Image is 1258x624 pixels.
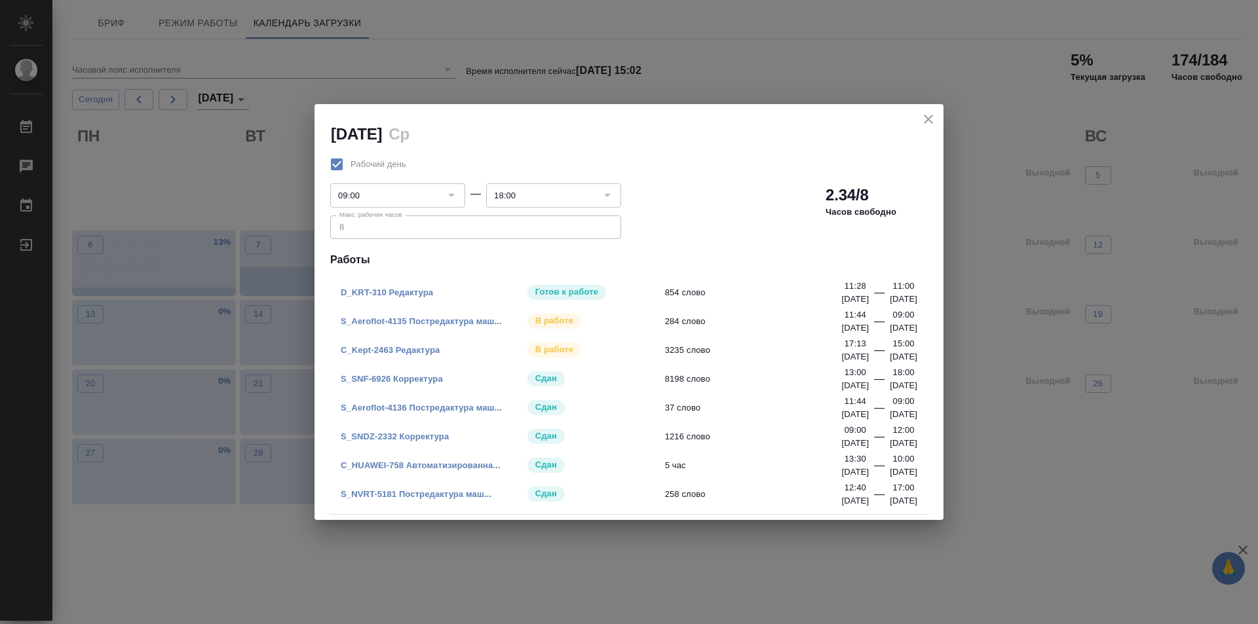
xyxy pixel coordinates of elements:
[893,337,915,350] p: 15:00
[845,337,866,350] p: 17:13
[874,458,885,479] div: —
[890,408,917,421] p: [DATE]
[665,373,850,386] span: 8198 слово
[841,293,869,306] p: [DATE]
[841,437,869,450] p: [DATE]
[341,460,501,470] a: C_HUAWEI-758 Автоматизированна...
[919,109,938,129] button: close
[535,430,557,443] p: Сдан
[890,466,917,479] p: [DATE]
[841,466,869,479] p: [DATE]
[890,350,917,363] p: [DATE]
[826,185,869,206] h2: 2.34/8
[874,342,885,363] div: —
[845,308,866,321] p: 11:44
[845,452,866,466] p: 13:30
[341,431,449,441] a: S_SNDZ-2332 Корректура
[893,395,915,408] p: 09:00
[841,321,869,335] p: [DATE]
[890,379,917,392] p: [DATE]
[841,494,869,507] p: [DATE]
[341,345,440,355] a: C_Kept-2463 Редактура
[351,158,406,171] span: Рабочий день
[665,315,850,328] span: 284 слово
[890,494,917,507] p: [DATE]
[893,452,915,466] p: 10:00
[535,372,557,385] p: Сдан
[331,125,382,143] h2: [DATE]
[826,206,896,219] p: Часов свободно
[893,366,915,379] p: 18:00
[841,350,869,363] p: [DATE]
[845,481,866,494] p: 12:40
[665,286,850,299] span: 854 слово
[845,424,866,437] p: 09:00
[341,316,502,326] a: S_Aeroflot-4135 Постредактура маш...
[845,280,866,293] p: 11:28
[470,186,481,202] div: —
[893,481,915,494] p: 17:00
[665,401,850,414] span: 37 слово
[845,366,866,379] p: 13:00
[535,285,598,299] p: Готов к работе
[874,371,885,392] div: —
[535,343,573,356] p: В работе
[330,252,928,268] h4: Работы
[874,285,885,306] div: —
[893,280,915,293] p: 11:00
[845,395,866,408] p: 11:44
[341,403,502,413] a: S_Aeroflot-4136 Постредактура маш...
[890,321,917,335] p: [DATE]
[389,125,410,143] h2: Ср
[893,308,915,321] p: 09:00
[341,374,443,384] a: S_SNF-6926 Корректура
[841,379,869,392] p: [DATE]
[535,458,557,471] p: Сдан
[665,430,850,443] span: 1216 слово
[874,429,885,450] div: —
[665,488,850,501] span: 258 слово
[893,424,915,437] p: 12:00
[341,489,491,499] a: S_NVRT-5181 Постредактура маш...
[841,408,869,421] p: [DATE]
[665,344,850,357] span: 3235 слово
[890,437,917,450] p: [DATE]
[665,459,850,472] span: 5 час
[535,401,557,414] p: Сдан
[341,287,433,297] a: D_KRT-310 Редактура
[535,487,557,500] p: Сдан
[874,314,885,335] div: —
[890,293,917,306] p: [DATE]
[874,400,885,421] div: —
[535,314,573,327] p: В работе
[874,486,885,507] div: —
